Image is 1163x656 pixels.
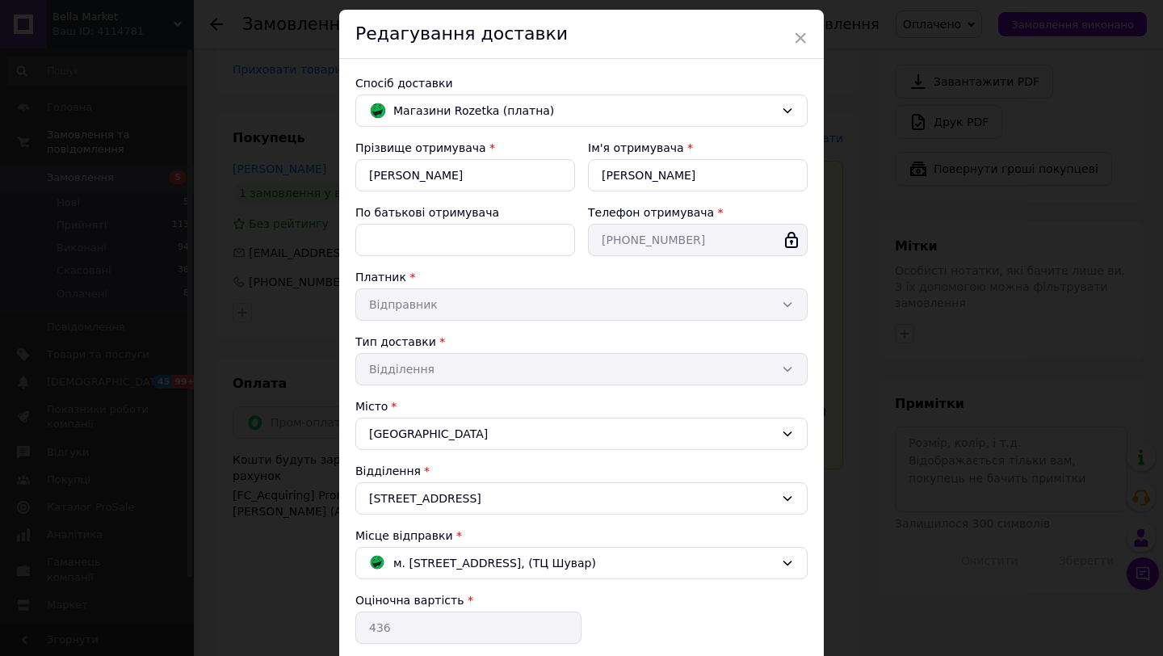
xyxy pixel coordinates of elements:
[355,418,808,450] div: [GEOGRAPHIC_DATA]
[355,398,808,414] div: Місто
[393,102,775,120] span: Магазини Rozetka (платна)
[355,528,808,544] div: Місце відправки
[355,482,808,515] div: [STREET_ADDRESS]
[588,224,808,256] input: +380
[355,75,808,91] div: Спосіб доставки
[355,269,808,285] div: Платник
[393,554,596,572] span: м. [STREET_ADDRESS], (ТЦ Шувар)
[355,463,808,479] div: Відділення
[339,10,824,59] div: Редагування доставки
[355,594,464,607] label: Оціночна вартість
[588,206,714,219] label: Телефон отримувача
[355,141,486,154] label: Прізвище отримувача
[793,24,808,52] span: ×
[355,334,808,350] div: Тип доставки
[588,141,684,154] label: Ім'я отримувача
[355,206,499,219] label: По батькові отримувача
